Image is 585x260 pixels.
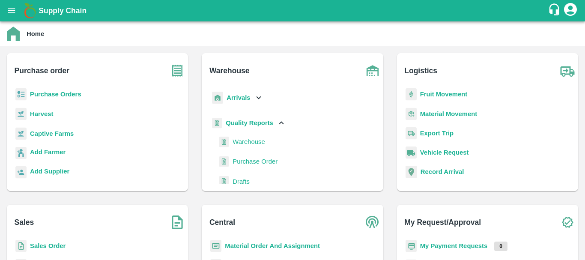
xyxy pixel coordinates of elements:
[219,156,229,167] img: qualityReport
[406,88,417,101] img: fruit
[420,111,478,117] a: Material Movement
[167,212,188,233] img: soSales
[212,118,222,129] img: qualityReport
[404,65,437,77] b: Logistics
[27,30,44,37] b: Home
[406,127,417,140] img: delivery
[30,168,69,175] b: Add Supplier
[209,65,250,77] b: Warehouse
[39,6,87,15] b: Supply Chain
[30,91,81,98] a: Purchase Orders
[420,242,488,249] a: My Payment Requests
[15,240,27,252] img: sales
[563,2,578,20] div: account of current user
[548,3,563,18] div: customer-support
[15,147,27,159] img: farmer
[557,212,578,233] img: check
[15,216,34,228] b: Sales
[30,242,66,249] a: Sales Order
[210,88,263,108] div: Arrivals
[420,91,468,98] a: Fruit Movement
[30,147,66,159] a: Add Farmer
[219,137,229,147] img: qualityReport
[494,242,507,251] p: 0
[233,137,265,146] span: Warehouse
[210,240,221,252] img: centralMaterial
[406,166,417,178] img: recordArrival
[30,149,66,155] b: Add Farmer
[167,60,188,81] img: purchase
[39,5,548,17] a: Supply Chain
[233,177,250,186] span: Drafts
[15,108,27,120] img: harvest
[2,1,21,21] button: open drawer
[225,242,320,249] a: Material Order And Assignment
[21,2,39,19] img: logo
[233,155,278,168] a: Purchase Order
[15,127,27,140] img: harvest
[15,166,27,179] img: supplier
[226,120,273,126] b: Quality Reports
[209,216,235,228] b: Central
[362,212,383,233] img: central
[219,176,229,187] img: qualityReport
[233,135,265,148] a: Warehouse
[233,175,250,188] a: Drafts
[30,111,53,117] a: Harvest
[420,149,469,156] a: Vehicle Request
[227,94,250,101] b: Arrivals
[406,146,417,159] img: vehicle
[30,167,69,178] a: Add Supplier
[212,92,223,104] img: whArrival
[7,27,20,41] img: home
[421,168,464,175] a: Record Arrival
[233,157,278,166] span: Purchase Order
[557,60,578,81] img: truck
[406,108,417,120] img: material
[420,130,454,137] a: Export Trip
[404,216,481,228] b: My Request/Approval
[15,65,69,77] b: Purchase order
[362,60,383,81] img: warehouse
[406,240,417,252] img: payment
[210,114,286,132] div: Quality Reports
[30,130,74,137] a: Captive Farms
[15,88,27,101] img: reciept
